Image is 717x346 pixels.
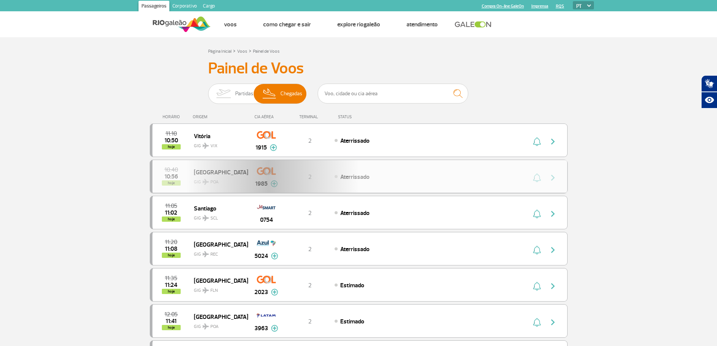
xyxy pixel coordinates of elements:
[548,245,557,255] img: seta-direita-painel-voo.svg
[253,49,280,54] a: Painel de Voos
[308,137,312,145] span: 2
[548,318,557,327] img: seta-direita-painel-voo.svg
[701,75,717,92] button: Abrir tradutor de língua de sinais.
[271,325,278,332] img: mais-info-painel-voo.svg
[340,318,364,325] span: Estimado
[260,215,273,224] span: 0754
[202,143,209,149] img: destiny_airplane.svg
[194,283,242,294] span: GIG
[212,84,235,104] img: slider-embarque
[701,75,717,108] div: Plugin de acessibilidade da Hand Talk.
[406,21,438,28] a: Atendimento
[165,203,177,209] span: 2025-08-25 11:05:00
[169,1,200,13] a: Corporativo
[308,209,312,217] span: 2
[193,114,248,119] div: ORIGEM
[271,289,278,296] img: mais-info-painel-voo.svg
[166,131,177,136] span: 2025-08-25 11:10:00
[194,203,242,213] span: Santiago
[202,215,209,221] img: destiny_airplane.svg
[548,282,557,291] img: seta-direita-painel-voo.svg
[334,114,396,119] div: STATUS
[548,137,557,146] img: seta-direita-painel-voo.svg
[210,143,218,149] span: VIX
[210,251,218,258] span: REC
[533,137,541,146] img: sino-painel-voo.svg
[164,138,178,143] span: 2025-08-25 10:50:21
[340,209,370,217] span: Aterrissado
[210,215,218,222] span: SCL
[556,4,564,9] a: RQS
[270,144,277,151] img: mais-info-painel-voo.svg
[200,1,218,13] a: Cargo
[533,245,541,255] img: sino-painel-voo.svg
[271,253,278,259] img: mais-info-painel-voo.svg
[202,251,209,257] img: destiny_airplane.svg
[194,276,242,285] span: [GEOGRAPHIC_DATA]
[224,21,237,28] a: Voos
[318,84,468,104] input: Voo, cidade ou cia aérea
[533,282,541,291] img: sino-painel-voo.svg
[166,319,177,324] span: 2025-08-25 11:41:00
[202,323,209,329] img: destiny_airplane.svg
[340,137,370,145] span: Aterrissado
[533,318,541,327] img: sino-painel-voo.svg
[254,324,268,333] span: 3963
[235,84,253,104] span: Partidas
[249,46,251,55] a: >
[152,114,193,119] div: HORÁRIO
[308,245,312,253] span: 2
[165,276,177,281] span: 2025-08-25 11:35:00
[208,49,231,54] a: Página Inicial
[701,92,717,108] button: Abrir recursos assistivos.
[340,245,370,253] span: Aterrissado
[194,239,242,249] span: [GEOGRAPHIC_DATA]
[308,318,312,325] span: 2
[139,1,169,13] a: Passageiros
[280,84,302,104] span: Chegadas
[165,239,177,245] span: 2025-08-25 11:20:00
[165,246,177,251] span: 2025-08-25 11:08:00
[340,282,364,289] span: Estimado
[263,21,311,28] a: Como chegar e sair
[531,4,548,9] a: Imprensa
[162,144,181,149] span: hoje
[162,216,181,222] span: hoje
[256,143,267,152] span: 1915
[482,4,524,9] a: Compra On-line GaleOn
[208,59,509,78] h3: Painel de Voos
[165,210,177,215] span: 2025-08-25 11:02:30
[194,247,242,258] span: GIG
[202,287,209,293] img: destiny_airplane.svg
[194,319,242,330] span: GIG
[259,84,281,104] img: slider-desembarque
[233,46,236,55] a: >
[254,251,268,261] span: 5024
[164,312,178,317] span: 2025-08-25 12:05:00
[210,323,219,330] span: POA
[210,287,218,294] span: FLN
[308,282,312,289] span: 2
[194,139,242,149] span: GIG
[162,289,181,294] span: hoje
[194,211,242,222] span: GIG
[237,49,247,54] a: Voos
[162,325,181,330] span: hoje
[165,282,177,288] span: 2025-08-25 11:24:00
[548,209,557,218] img: seta-direita-painel-voo.svg
[194,131,242,141] span: Vitória
[162,253,181,258] span: hoje
[533,209,541,218] img: sino-painel-voo.svg
[248,114,285,119] div: CIA AÉREA
[337,21,380,28] a: Explore RIOgaleão
[254,288,268,297] span: 2023
[194,312,242,322] span: [GEOGRAPHIC_DATA]
[285,114,334,119] div: TERMINAL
